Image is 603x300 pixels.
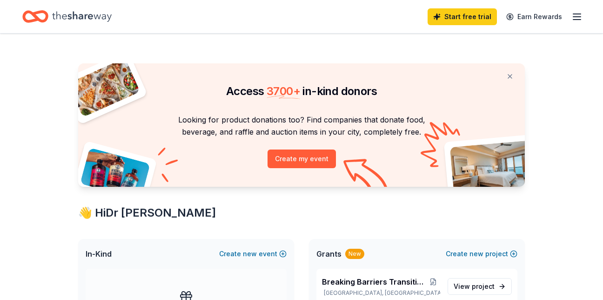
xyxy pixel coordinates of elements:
[316,248,342,259] span: Grants
[472,282,495,290] span: project
[501,8,568,25] a: Earn Rewards
[86,248,112,259] span: In-Kind
[448,278,512,295] a: View project
[68,58,141,117] img: Pizza
[219,248,287,259] button: Createnewevent
[469,248,483,259] span: new
[226,84,377,98] span: Access in-kind donors
[267,84,300,98] span: 3700 +
[454,281,495,292] span: View
[446,248,517,259] button: Createnewproject
[345,249,364,259] div: New
[243,248,257,259] span: new
[343,159,390,194] img: Curvy arrow
[428,8,497,25] a: Start free trial
[22,6,112,27] a: Home
[89,114,514,138] p: Looking for product donations too? Find companies that donate food, beverage, and raffle and auct...
[78,205,525,220] div: 👋 Hi Dr [PERSON_NAME]
[268,150,336,168] button: Create my event
[322,276,426,287] span: Breaking Barriers Transition housing
[322,289,440,297] p: [GEOGRAPHIC_DATA], [GEOGRAPHIC_DATA]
